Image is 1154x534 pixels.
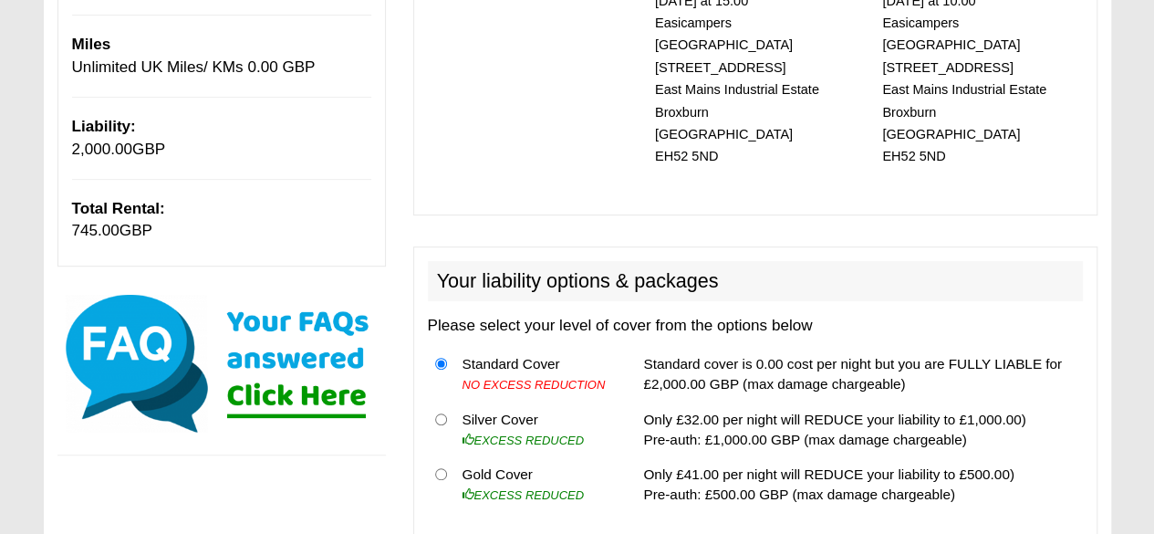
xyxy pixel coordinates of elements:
[428,315,1083,337] p: Please select your level of cover from the options below
[72,36,111,53] b: Miles
[636,347,1082,403] td: Standard cover is 0.00 cost per night but you are FULLY LIABLE for £2,000.00 GBP (max damage char...
[636,402,1082,457] td: Only £32.00 per night will REDUCE your liability to £1,000.00) Pre-auth: £1,000.00 GBP (max damag...
[454,347,617,403] td: Standard Cover
[462,378,605,392] i: NO EXCESS REDUCTION
[72,118,136,135] b: Liability:
[72,200,165,217] b: Total Rental:
[72,198,371,243] p: GBP
[454,457,617,512] td: Gold Cover
[462,488,584,502] i: EXCESS REDUCED
[636,457,1082,512] td: Only £41.00 per night will REDUCE your liability to £500.00) Pre-auth: £500.00 GBP (max damage ch...
[428,261,1083,301] h2: Your liability options & packages
[454,402,617,457] td: Silver Cover
[72,116,371,161] p: GBP
[462,434,584,447] i: EXCESS REDUCED
[72,141,133,158] span: 2,000.00
[72,34,371,79] p: Unlimited UK Miles/ KMs 0.00 GBP
[72,222,120,239] span: 745.00
[57,290,386,436] img: Click here for our most common FAQs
